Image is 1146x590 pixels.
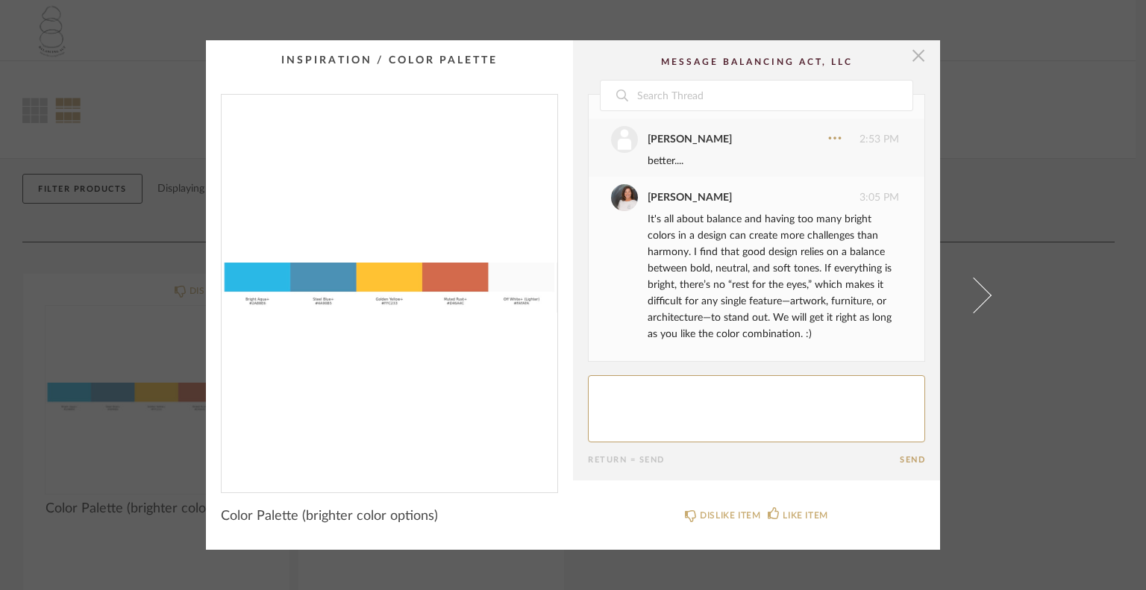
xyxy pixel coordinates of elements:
div: 2:53 PM [611,126,899,153]
div: Return = Send [588,455,900,465]
div: [PERSON_NAME] [648,189,732,206]
img: PEGGY HERRMANN [611,184,638,211]
button: Close [904,40,933,70]
div: [PERSON_NAME] [648,131,732,148]
div: It's all about balance and having too many bright colors in a design can create more challenges t... [648,211,899,342]
div: DISLIKE ITEM [700,508,760,523]
button: Send [900,455,925,465]
div: 0 [222,95,557,480]
div: better.... [648,153,899,169]
img: af7e35b1-cb64-4003-be48-bcd05a720c01_1000x1000.jpg [222,95,557,480]
span: Color Palette (brighter color options) [221,508,438,524]
input: Search Thread [636,81,912,110]
div: 3:05 PM [611,184,899,211]
div: LIKE ITEM [783,508,827,523]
